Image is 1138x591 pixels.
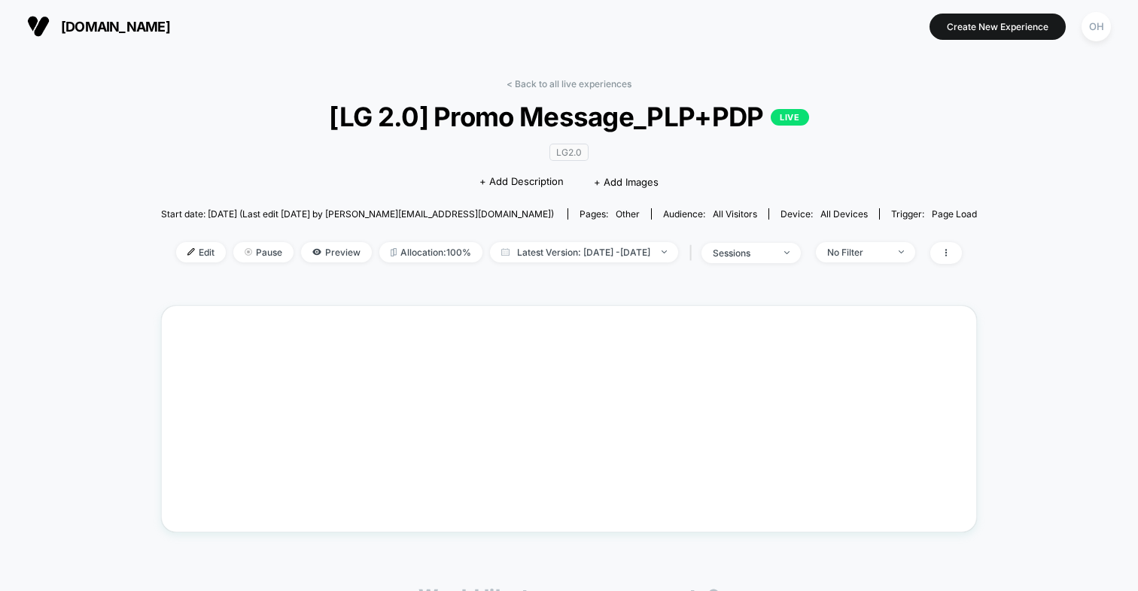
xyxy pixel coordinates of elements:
img: rebalance [391,248,397,256]
img: end [662,250,667,253]
div: sessions [713,247,773,259]
span: LG2.0 [549,144,589,161]
img: calendar [501,248,510,256]
img: Visually logo [27,15,50,38]
span: + Add Description [479,174,564,189]
span: Start date: [DATE] (Last edit [DATE] by [PERSON_NAME][EMAIL_ADDRESS][DOMAIN_NAME]) [161,208,554,220]
p: LIVE [771,109,808,126]
span: Device: [768,208,879,220]
div: Trigger: [891,208,977,220]
span: All Visitors [713,208,757,220]
span: [LG 2.0] Promo Message_PLP+PDP [202,101,936,132]
img: end [245,248,252,256]
span: Allocation: 100% [379,242,482,262]
img: end [899,250,904,253]
div: Audience: [663,208,757,220]
span: Latest Version: [DATE] - [DATE] [490,242,678,262]
div: OH [1082,12,1111,41]
button: [DOMAIN_NAME] [23,14,175,38]
span: + Add Images [594,176,659,188]
span: Preview [301,242,372,262]
span: Edit [176,242,226,262]
div: Pages: [580,208,640,220]
button: Create New Experience [930,14,1066,40]
span: other [616,208,640,220]
span: | [686,242,701,264]
button: OH [1077,11,1115,42]
span: all devices [820,208,868,220]
img: edit [187,248,195,256]
span: Page Load [932,208,977,220]
img: end [784,251,790,254]
a: < Back to all live experiences [507,78,631,89]
div: No Filter [827,247,887,258]
span: [DOMAIN_NAME] [61,19,170,35]
span: Pause [233,242,294,262]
